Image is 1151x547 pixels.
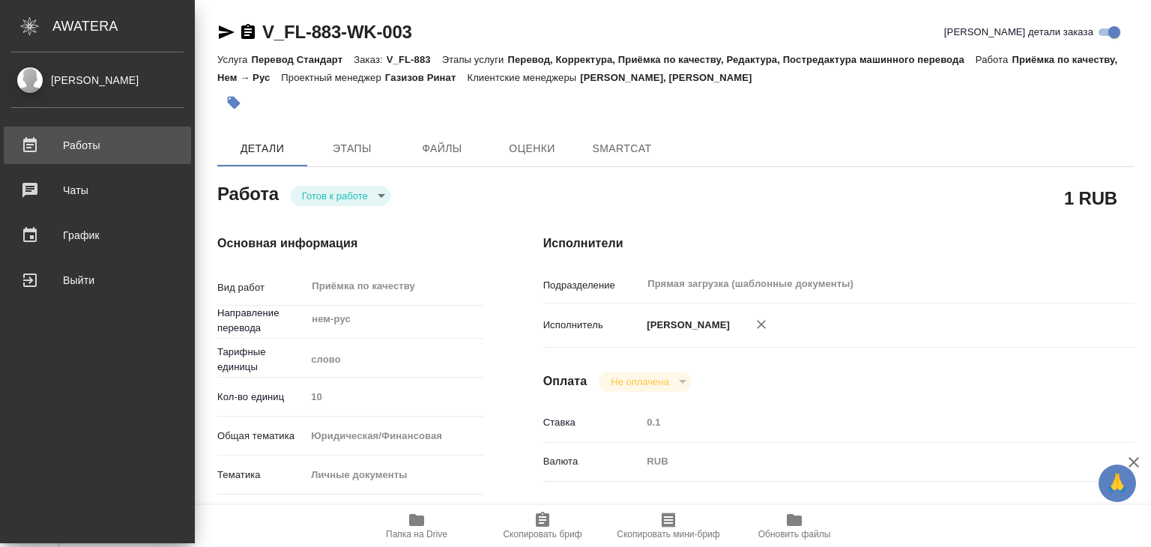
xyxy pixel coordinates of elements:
[599,372,691,392] div: Готов к работе
[217,179,279,206] h2: Работа
[217,345,306,375] p: Тарифные единицы
[406,139,478,158] span: Файлы
[387,54,442,65] p: V_FL-883
[217,54,251,65] p: Услуга
[217,306,306,336] p: Направление перевода
[11,134,184,157] div: Работы
[386,529,447,540] span: Папка на Drive
[605,505,731,547] button: Скопировать мини-бриф
[354,54,386,65] p: Заказ:
[1105,468,1130,499] span: 🙏
[217,23,235,41] button: Скопировать ссылку для ЯМессенджера
[543,372,587,390] h4: Оплата
[217,86,250,119] button: Добавить тэг
[226,139,298,158] span: Детали
[543,454,642,469] p: Валюта
[239,23,257,41] button: Скопировать ссылку
[543,415,642,430] p: Ставка
[281,72,384,83] p: Проектный менеджер
[52,11,195,41] div: AWATERA
[976,54,1012,65] p: Работа
[262,22,412,42] a: V_FL-883-WK-003
[11,179,184,202] div: Чаты
[217,468,306,483] p: Тематика
[745,308,778,341] button: Удалить исполнителя
[4,262,191,299] a: Выйти
[306,347,483,372] div: слово
[586,139,658,158] span: SmartCat
[316,139,388,158] span: Этапы
[1064,185,1117,211] h2: 1 RUB
[4,127,191,164] a: Работы
[580,72,763,83] p: [PERSON_NAME], [PERSON_NAME]
[385,72,468,83] p: Газизов Ринат
[306,423,483,449] div: Юридическая/Финансовая
[606,375,673,388] button: Не оплачена
[297,190,372,202] button: Готов к работе
[496,139,568,158] span: Оценки
[217,235,483,253] h4: Основная информация
[251,54,354,65] p: Перевод Стандарт
[1099,465,1136,502] button: 🙏
[758,529,831,540] span: Обновить файлы
[944,25,1093,40] span: [PERSON_NAME] детали заказа
[507,54,975,65] p: Перевод, Корректура, Приёмка по качеству, Редактура, Постредактура машинного перевода
[11,269,184,291] div: Выйти
[617,529,719,540] span: Скопировать мини-бриф
[11,72,184,88] div: [PERSON_NAME]
[503,529,581,540] span: Скопировать бриф
[543,278,642,293] p: Подразделение
[543,235,1135,253] h4: Исполнители
[4,217,191,254] a: График
[480,505,605,547] button: Скопировать бриф
[731,505,857,547] button: Обновить файлы
[217,429,306,444] p: Общая тематика
[217,280,306,295] p: Вид работ
[442,54,508,65] p: Этапы услуги
[354,505,480,547] button: Папка на Drive
[4,172,191,209] a: Чаты
[290,186,390,206] div: Готов к работе
[641,411,1085,433] input: Пустое поле
[543,318,642,333] p: Исполнитель
[641,449,1085,474] div: RUB
[217,390,306,405] p: Кол-во единиц
[467,72,580,83] p: Клиентские менеджеры
[11,224,184,247] div: График
[306,462,483,488] div: Личные документы
[641,318,730,333] p: [PERSON_NAME]
[306,386,483,408] input: Пустое поле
